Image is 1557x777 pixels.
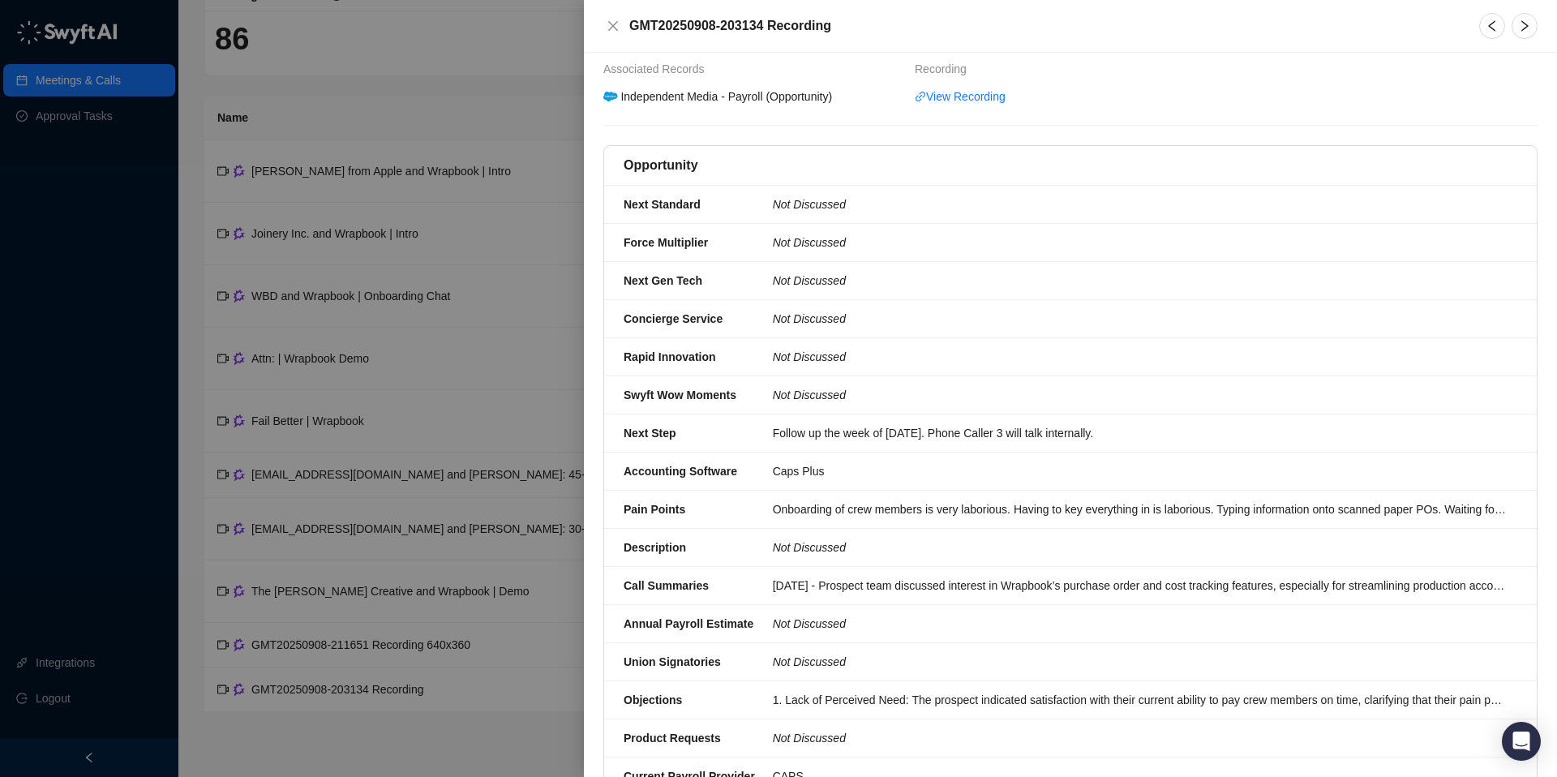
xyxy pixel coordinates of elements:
strong: Call Summaries [624,579,709,592]
h5: GMT20250908-203134 Recording [629,16,1460,36]
span: Recording [915,60,975,78]
div: [DATE] - Prospect team discussed interest in Wrapbook’s purchase order and cost tracking features... [773,577,1508,595]
div: 1. Lack of Perceived Need: The prospect indicated satisfaction with their current ability to pay ... [773,691,1508,709]
span: close [607,19,620,32]
div: Caps Plus [773,462,1508,480]
div: Follow up the week of [DATE]. Phone Caller 3 will talk internally. [773,424,1508,442]
span: left [1486,19,1499,32]
h5: Opportunity [624,156,698,175]
strong: Objections [624,693,682,706]
strong: Description [624,541,686,554]
span: right [1518,19,1531,32]
div: Onboarding of crew members is very laborious. Having to key everything in is laborious. Typing in... [773,500,1508,518]
i: Not Discussed [773,732,846,745]
a: linkView Recording [915,88,1006,105]
strong: Force Multiplier [624,236,708,249]
strong: Next Gen Tech [624,274,702,287]
i: Not Discussed [773,617,846,630]
i: Not Discussed [773,312,846,325]
span: Associated Records [603,60,713,78]
i: Not Discussed [773,274,846,287]
strong: Product Requests [624,732,721,745]
strong: Concierge Service [624,312,723,325]
strong: Swyft Wow Moments [624,388,736,401]
i: Not Discussed [773,655,846,668]
span: link [915,91,926,102]
div: Independent Media - Payroll (Opportunity) [601,88,834,105]
strong: Next Standard [624,198,701,211]
i: Not Discussed [773,388,846,401]
button: Close [603,16,623,36]
strong: Next Step [624,427,676,440]
div: Open Intercom Messenger [1502,722,1541,761]
strong: Pain Points [624,503,685,516]
i: Not Discussed [773,198,846,211]
strong: Accounting Software [624,465,737,478]
i: Not Discussed [773,350,846,363]
strong: Union Signatories [624,655,721,668]
i: Not Discussed [773,541,846,554]
strong: Annual Payroll Estimate [624,617,753,630]
i: Not Discussed [773,236,846,249]
strong: Rapid Innovation [624,350,716,363]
